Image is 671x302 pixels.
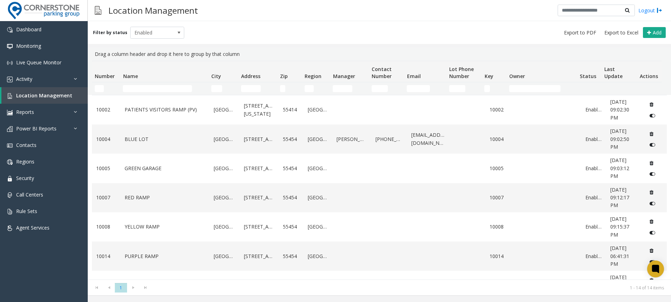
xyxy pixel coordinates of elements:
[604,29,638,36] span: Export to Excel
[585,223,602,231] a: Enabled
[376,135,403,143] a: [PHONE_NUMBER]
[120,82,208,95] td: Name Filter
[308,135,328,143] a: [GEOGRAPHIC_DATA]
[610,98,629,121] span: [DATE] 09:02:30 PM
[490,252,506,260] a: 10014
[506,82,577,95] td: Owner Filter
[308,106,328,114] a: [GEOGRAPHIC_DATA]
[244,102,275,118] a: [STREET_ADDRESS][US_STATE]
[490,135,506,143] a: 10004
[637,61,662,82] th: Actions
[283,194,299,201] a: 55454
[449,85,465,92] input: Lot Phone Number Filter
[16,158,34,165] span: Regions
[646,128,657,139] button: Delete
[95,73,115,79] span: Number
[372,85,388,92] input: Contact Number Filter
[214,252,235,260] a: [GEOGRAPHIC_DATA]
[283,223,299,231] a: 55454
[484,85,490,92] input: Key Filter
[7,225,13,231] img: 'icon'
[7,159,13,165] img: 'icon'
[585,252,602,260] a: Enabled
[407,85,430,92] input: Email Filter
[610,215,637,239] a: [DATE] 09:15:37 PM
[95,85,104,92] input: Number Filter
[115,283,127,293] span: Page 1
[214,223,235,231] a: [GEOGRAPHIC_DATA]
[481,82,506,95] td: Key Filter
[105,2,201,19] h3: Location Management
[485,73,493,79] span: Key
[610,157,629,179] span: [DATE] 09:03:12 PM
[96,165,116,172] a: 10005
[125,106,205,114] a: PATIENTS VISITORS RAMP (PV)
[333,85,352,92] input: Manager Filter
[610,128,629,150] span: [DATE] 09:02:50 PM
[404,82,446,95] td: Email Filter
[585,194,602,201] a: Enabled
[407,73,421,79] span: Email
[7,143,13,148] img: 'icon'
[646,227,659,238] button: Disable
[369,82,404,95] td: Contact Number Filter
[208,82,238,95] td: City Filter
[214,106,235,114] a: [GEOGRAPHIC_DATA]
[16,142,36,148] span: Contacts
[7,44,13,49] img: 'icon'
[244,165,275,172] a: [STREET_ADDRESS]
[96,135,116,143] a: 10004
[1,87,88,104] a: Location Management
[646,187,657,198] button: Delete
[610,156,637,180] a: [DATE] 09:03:12 PM
[610,244,637,268] a: [DATE] 06:41:31 PM
[646,168,659,180] button: Disable
[16,208,37,214] span: Rule Sets
[610,186,637,210] a: [DATE] 09:12:17 PM
[308,165,328,172] a: [GEOGRAPHIC_DATA]
[637,82,662,95] td: Actions Filter
[125,165,205,172] a: GREEN GARAGE
[490,106,506,114] a: 10002
[337,135,367,143] a: [PERSON_NAME]
[283,165,299,172] a: 55454
[241,73,260,79] span: Address
[93,30,127,36] label: Filter by status
[585,165,602,172] a: Enabled
[16,191,43,198] span: Call Centers
[16,59,61,66] span: Live Queue Monitor
[585,135,602,143] a: Enabled
[610,274,637,297] a: [DATE] 03:17:51 PM
[277,82,302,95] td: Zip Filter
[244,252,275,260] a: [STREET_ADDRESS]
[238,82,277,95] td: Address Filter
[308,223,328,231] a: [GEOGRAPHIC_DATA]
[305,73,321,79] span: Region
[16,76,32,82] span: Activity
[577,82,602,95] td: Status Filter
[646,99,657,110] button: Delete
[92,82,120,95] td: Number Filter
[509,73,525,79] span: Owner
[7,60,13,66] img: 'icon'
[88,61,671,279] div: Data table
[156,285,664,291] kendo-pager-info: 1 - 14 of 14 items
[283,252,299,260] a: 55454
[283,106,299,114] a: 55414
[305,85,314,92] input: Region Filter
[95,2,101,19] img: pageIcon
[123,73,138,79] span: Name
[638,7,662,14] a: Logout
[561,28,599,38] button: Export to PDF
[16,224,49,231] span: Agent Services
[16,92,72,99] span: Location Management
[490,194,506,201] a: 10007
[131,27,173,38] span: Enabled
[214,194,235,201] a: [GEOGRAPHIC_DATA]
[16,26,41,33] span: Dashboard
[646,216,657,227] button: Delete
[449,66,474,79] span: Lot Phone Number
[308,252,328,260] a: [GEOGRAPHIC_DATA]
[16,109,34,115] span: Reports
[604,66,623,79] span: Last Update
